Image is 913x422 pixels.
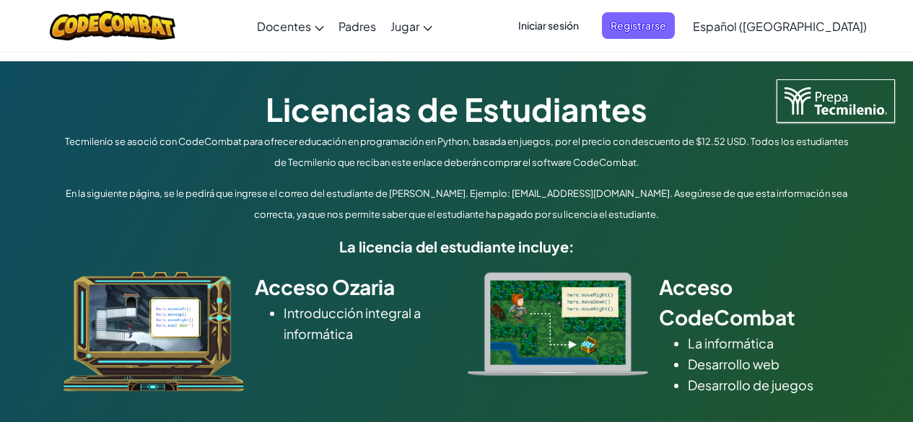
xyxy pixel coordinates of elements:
[383,6,440,45] a: Jugar
[50,11,176,40] img: CodeCombat logo
[250,6,331,45] a: Docentes
[60,235,854,258] h5: La licencia del estudiante incluye:
[284,302,446,344] li: Introducción integral a informática
[659,272,850,333] h2: Acceso CodeCombat
[688,353,850,374] li: Desarrollo web
[688,374,850,395] li: Desarrollo de juegos
[60,87,854,131] h1: Licencias de Estudiantes
[602,12,675,39] button: Registrarse
[390,19,419,34] span: Jugar
[510,12,587,39] button: Iniciar sesión
[693,19,867,34] span: Español ([GEOGRAPHIC_DATA])
[686,6,874,45] a: Español ([GEOGRAPHIC_DATA])
[255,272,446,302] h2: Acceso Ozaria
[331,6,383,45] a: Padres
[60,131,854,173] p: Tecmilenio se asoció con CodeCombat para ofrecer educación en programación en Python, basada en j...
[257,19,311,34] span: Docentes
[468,272,648,376] img: type_real_code.png
[777,79,895,123] img: Tecmilenio logo
[64,272,244,392] img: ozaria_acodus.png
[688,333,850,353] li: La informática
[60,183,854,225] p: En la siguiente página, se le pedirá que ingrese el correo del estudiante de [PERSON_NAME]. Ejemp...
